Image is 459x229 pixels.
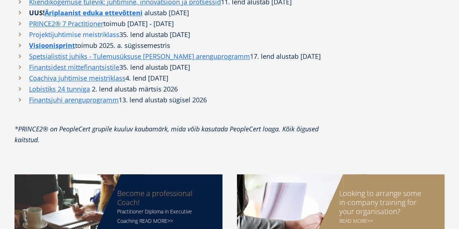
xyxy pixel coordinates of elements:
a: Spetsialistist juhiks - Tulemusüksuse [PERSON_NAME] arenguprogramm [29,51,250,62]
div: READ MORE>> [339,216,430,225]
div: Become a professional Coach! [117,189,208,207]
li: 17. lend alustab [DATE] [15,51,325,62]
a: Projektijuhtimise meistriklass [29,29,119,40]
div: Practitioner Diploma in Executive Coaching READ MORE>> [117,207,208,225]
li: alustab [DATE] [15,7,325,18]
a: Lobistiks 24 tunniga [29,83,90,94]
li: 4. lend [DATE] [15,73,325,83]
a: Äriplaanist eduka ettevõtteni [45,7,143,18]
li: 2. lend alustab märtsis 2026 [15,83,325,94]
em: *PRINCE2® on PeopleCert grupile kuuluv kaubamärk, mida võib kasutada PeopleCert loaga. Kõik õigus... [15,124,319,144]
li: toimub 2025. a. sügissemestris [15,40,325,51]
li: 35. lend alustab [DATE] [15,29,325,40]
strong: UUS! [29,8,144,17]
a: Finantsjuhi arenguprogramm [29,94,119,105]
a: PRINCE2® 7 Practitioner [29,18,103,29]
a: Visioonisprint [29,40,75,51]
li: 13. lend alustab sügisel 2026 [15,94,325,105]
li: toimub [DATE] - [DATE] [15,18,325,29]
div: Looking to arrange some in-company training for your organisation? [339,189,430,216]
a: Finantsidest mittefinantsistile [29,62,119,73]
a: Coachiva juhtimise meistriklass [29,73,126,83]
li: 35. lend alustab [DATE] [15,62,325,73]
